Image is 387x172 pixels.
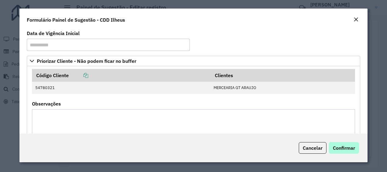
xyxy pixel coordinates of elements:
td: MERCEARIA GT ARAUJO [211,82,355,94]
h4: Formulário Painel de Sugestão - CDD Ilheus [27,16,125,23]
label: Data de Vigência Inicial [27,30,80,37]
button: Close [352,16,360,24]
th: Clientes [211,69,355,82]
span: Cancelar [303,145,322,151]
button: Cancelar [299,142,326,154]
span: Confirmar [333,145,355,151]
button: Confirmar [329,142,359,154]
em: Fechar [354,17,358,22]
a: Copiar [69,72,88,78]
span: Priorizar Cliente - Não podem ficar no buffer [37,59,136,63]
th: Código Cliente [32,69,211,82]
label: Observações [32,100,61,107]
div: Priorizar Cliente - Não podem ficar no buffer [27,66,361,169]
a: Priorizar Cliente - Não podem ficar no buffer [27,56,361,66]
td: 54780321 [32,82,211,94]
